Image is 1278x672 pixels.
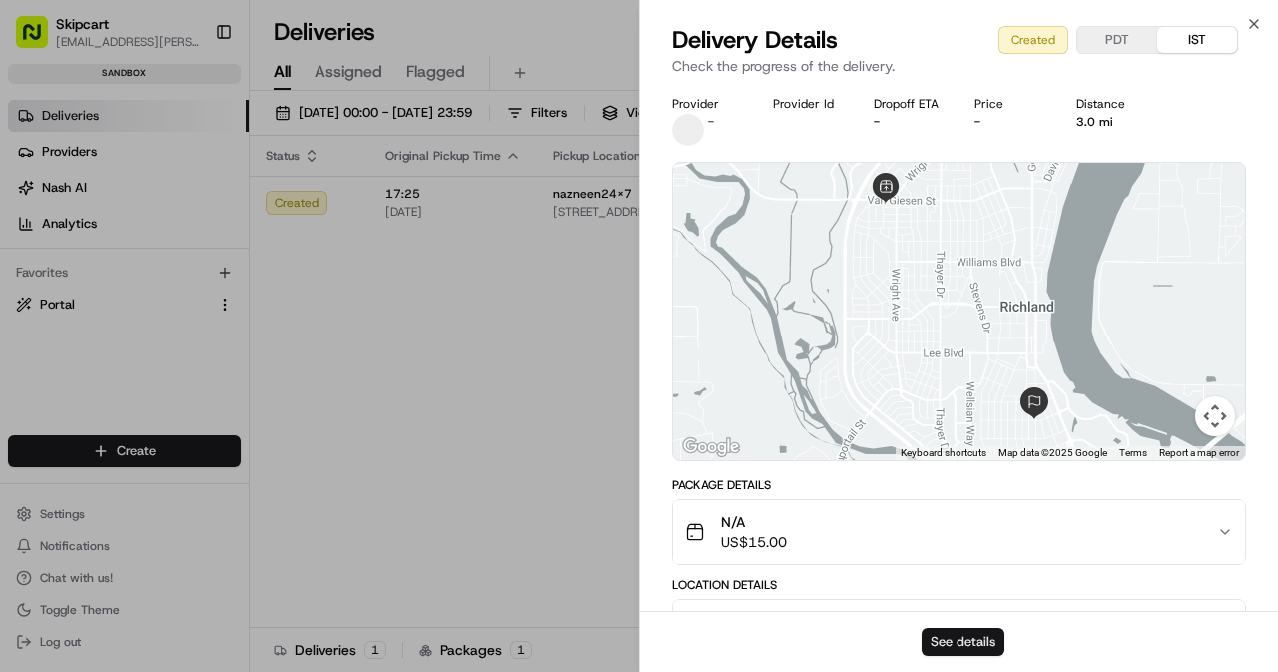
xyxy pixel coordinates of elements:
div: 3.0 mi [1076,114,1145,130]
button: PDT [1077,27,1157,53]
img: Nash [20,19,60,59]
span: Pylon [199,337,242,352]
span: Knowledge Base [40,289,153,309]
span: N/A [721,512,787,532]
div: Provider Id [773,96,842,112]
p: Check the progress of the delivery. [672,56,1246,76]
span: API Documentation [189,289,320,309]
a: 📗Knowledge Base [12,281,161,317]
div: Distance [1076,96,1145,112]
a: Open this area in Google Maps (opens a new window) [678,434,744,460]
div: Price [974,96,1043,112]
div: Start new chat [68,190,327,210]
span: - [708,114,714,130]
span: Delivery Details [672,24,838,56]
a: Report a map error [1159,447,1239,458]
span: Map data ©2025 Google [998,447,1107,458]
div: 💻 [169,291,185,307]
button: Map camera controls [1195,396,1235,436]
div: 📗 [20,291,36,307]
p: Welcome 👋 [20,79,363,111]
img: Google [678,434,744,460]
div: - [974,114,1043,130]
div: Provider [672,96,741,112]
div: - [874,114,943,130]
input: Clear [52,128,329,149]
button: N/AUS$15.00 [673,500,1245,564]
a: Terms [1119,447,1147,458]
span: US$15.00 [721,532,787,552]
img: 1736555255976-a54dd68f-1ca7-489b-9aae-adbdc363a1c4 [20,190,56,226]
a: 💻API Documentation [161,281,328,317]
div: Dropoff ETA [874,96,943,112]
button: Keyboard shortcuts [901,446,986,460]
div: Package Details [672,477,1246,493]
div: Location Details [672,577,1246,593]
button: Start new chat [339,196,363,220]
button: IST [1157,27,1237,53]
div: We're available if you need us! [68,210,253,226]
a: Powered byPylon [141,336,242,352]
button: See details [922,628,1004,656]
